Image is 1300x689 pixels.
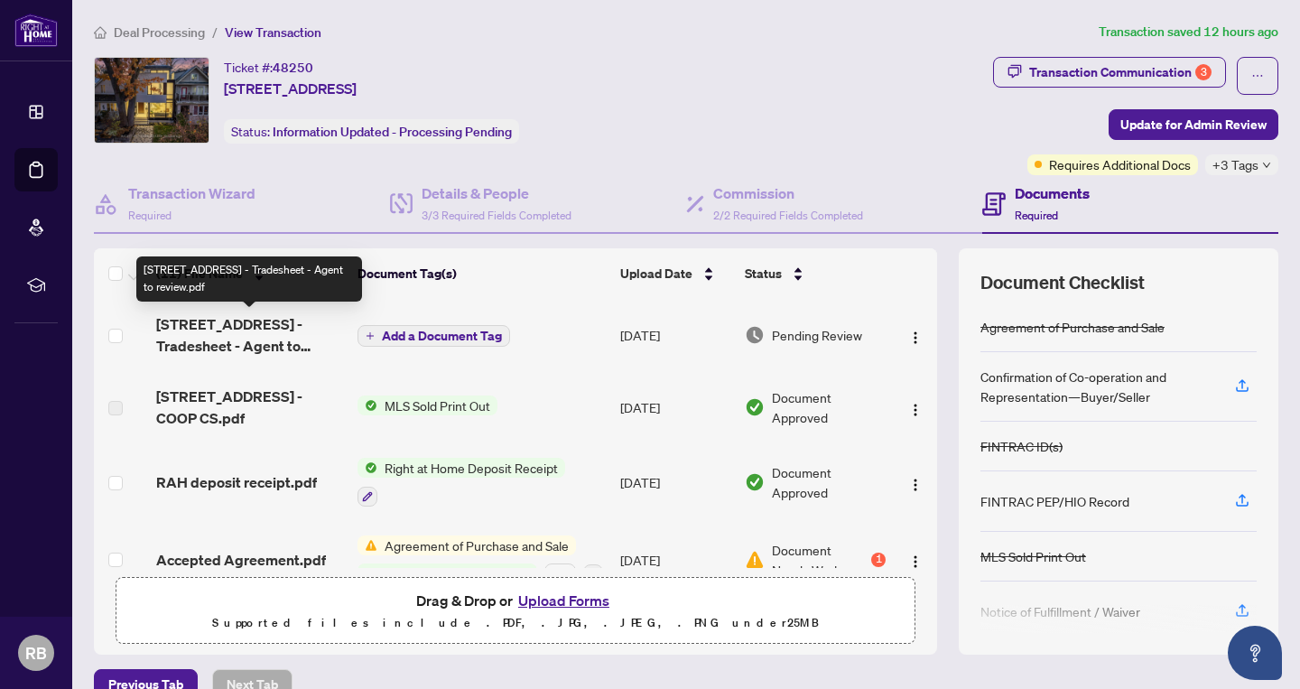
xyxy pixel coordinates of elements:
button: Add a Document Tag [357,324,510,348]
th: Status [738,248,893,299]
p: Supported files include .PDF, .JPG, .JPEG, .PNG under 25 MB [127,612,904,634]
span: ellipsis [1251,70,1264,82]
span: Deal Processing [114,24,205,41]
span: Agreement of Purchase and Sale [377,535,576,555]
img: Document Status [745,397,765,417]
th: (11) File Name [149,248,350,299]
div: Transaction Communication [1029,58,1212,87]
img: Document Status [745,550,765,570]
img: Document Status [745,325,765,345]
img: Status Icon [357,535,377,555]
button: Logo [901,393,930,422]
img: Document Status [745,472,765,492]
span: Right at Home Schedule B [377,563,537,583]
span: plus [366,331,375,340]
div: [STREET_ADDRESS] - Tradesheet - Agent to review.pdf [136,256,362,302]
button: Status IconRight at Home Deposit Receipt [357,458,565,507]
span: +3 Tags [1212,154,1258,175]
article: Transaction saved 12 hours ago [1099,22,1278,42]
span: Requires Additional Docs [1049,154,1191,174]
button: Transaction Communication3 [993,57,1226,88]
td: [DATE] [613,299,738,371]
td: [DATE] [613,371,738,443]
span: Pending Review [772,325,862,345]
h4: Transaction Wizard [128,182,255,204]
div: 3 [1195,64,1212,80]
h4: Commission [713,182,863,204]
span: Document Checklist [980,270,1145,295]
th: Upload Date [613,248,738,299]
button: Logo [901,321,930,349]
span: 2/2 Required Fields Completed [713,209,863,222]
img: Status Icon [357,396,377,415]
span: [STREET_ADDRESS] - COOP CS.pdf [156,386,343,429]
div: Confirmation of Co-operation and Representation—Buyer/Seller [980,367,1213,406]
span: RB [25,640,47,666]
span: Drag & Drop orUpload FormsSupported files include .PDF, .JPG, .JPEG, .PNG under25MB [116,578,915,645]
span: Right at Home Deposit Receipt [377,458,565,478]
span: Accepted Agreement.pdf [156,549,326,571]
div: Notice of Fulfillment / Waiver [980,601,1140,621]
span: View Transaction [225,24,321,41]
span: RAH deposit receipt.pdf [156,471,317,493]
span: 3/3 Required Fields Completed [422,209,571,222]
div: Status: [224,119,519,144]
button: Logo [901,545,930,574]
div: FINTRAC PEP/HIO Record [980,491,1129,511]
span: Document Approved [772,387,886,427]
button: Upload Forms [513,589,615,612]
span: Upload Date [620,264,692,284]
span: 48250 [273,60,313,76]
span: Required [1015,209,1058,222]
span: Status [745,264,782,284]
div: Ticket #: [224,57,313,78]
img: Logo [908,403,923,417]
span: [STREET_ADDRESS] - Tradesheet - Agent to review.pdf [156,313,343,357]
div: FINTRAC ID(s) [980,436,1063,456]
span: Update for Admin Review [1120,110,1267,139]
div: MLS Sold Print Out [980,546,1086,566]
button: Open asap [1228,626,1282,680]
td: [DATE] [613,443,738,521]
button: Status IconMLS Sold Print Out [357,396,497,415]
img: IMG-E12318612_1.jpg [95,58,209,143]
h4: Details & People [422,182,571,204]
button: Status IconAgreement of Purchase and SaleStatus IconRight at Home Schedule B+2 [357,535,603,584]
span: down [1262,161,1271,170]
button: Add a Document Tag [357,325,510,347]
th: Document Tag(s) [350,248,613,299]
img: Status Icon [357,458,377,478]
img: Status Icon [357,563,377,583]
h4: Documents [1015,182,1090,204]
span: Drag & Drop or [416,589,615,612]
button: Logo [901,468,930,497]
img: Logo [908,554,923,569]
span: Document Approved [772,462,886,502]
li: / [212,22,218,42]
span: [STREET_ADDRESS] [224,78,357,99]
div: Agreement of Purchase and Sale [980,317,1165,337]
span: Required [128,209,172,222]
div: 1 [871,553,886,567]
span: Add a Document Tag [382,330,502,342]
div: + 2 [544,563,576,583]
span: MLS Sold Print Out [377,396,497,415]
img: Logo [908,478,923,492]
img: Logo [908,331,923,345]
span: Information Updated - Processing Pending [273,124,512,140]
button: Update for Admin Review [1109,109,1278,140]
img: logo [14,14,58,47]
span: Document Needs Work [772,540,868,580]
td: [DATE] [613,521,738,599]
span: home [94,26,107,39]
